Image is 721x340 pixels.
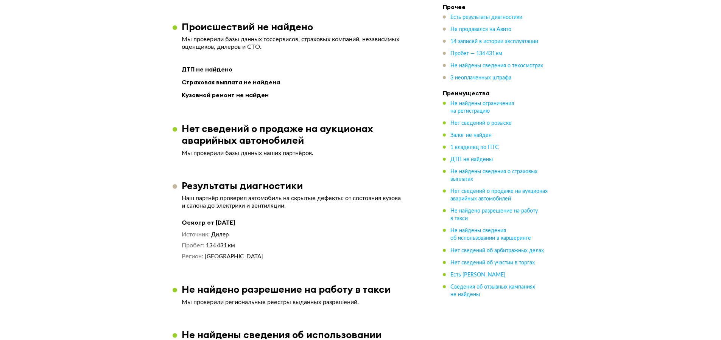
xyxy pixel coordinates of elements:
[450,101,514,114] span: Не найдены ограничения на регистрацию
[450,145,499,150] span: 1 владелец по ПТС
[450,75,511,81] span: 3 неоплаченных штрафа
[182,90,420,100] div: Кузовной ремонт не найден
[450,121,512,126] span: Нет сведений о розыске
[450,260,535,265] span: Нет сведений об участии в торгах
[205,254,263,259] span: [GEOGRAPHIC_DATA]
[450,51,502,56] span: Пробег — 134 431 км
[450,169,537,182] span: Не найдены сведения о страховых выплатах
[182,149,420,157] p: Мы проверили базы данных наших партнёров.
[206,243,235,248] span: 134 431 км
[182,242,204,250] dt: Пробег
[450,133,492,138] span: Залог не найден
[182,21,313,33] h3: Происшествий не найдено
[450,189,548,202] span: Нет сведений о продаже на аукционах аварийных автомобилей
[450,284,535,297] span: Сведения об отзывных кампаниях не найдены
[211,232,229,238] span: Дилер
[450,157,493,162] span: ДТП не найдены
[450,27,511,32] span: Не продавался на Авито
[450,248,544,253] span: Нет сведений об арбитражных делах
[450,272,505,277] span: Есть [PERSON_NAME]
[450,15,522,20] span: Есть результаты диагностики
[450,208,538,221] span: Не найдено разрешение на работу в такси
[182,194,420,210] p: Наш партнёр проверил автомобиль на скрытые дефекты: от состояния кузова и салона до электрики и в...
[443,89,549,97] h4: Преимущества
[182,180,303,191] h3: Результаты диагностики
[182,123,429,146] h3: Нет сведений о продаже на аукционах аварийных автомобилей
[182,36,420,51] p: Мы проверили базы данных госсервисов, страховых компаний, независимых оценщиков, дилеров и СТО.
[450,228,531,241] span: Не найдены сведения об использовании в каршеринге
[182,253,203,261] dt: Регион
[182,283,391,295] h3: Не найдено разрешение на работу в такси
[182,231,210,239] dt: Источник
[182,219,420,227] h4: Осмотр от [DATE]
[450,39,538,44] span: 14 записей в истории эксплуатации
[443,3,549,11] h4: Прочее
[450,63,543,68] span: Не найдены сведения о техосмотрах
[182,77,420,87] div: Страховая выплата не найдена
[182,298,420,306] p: Мы проверили региональные реестры выданных разрешений.
[182,64,420,74] div: ДТП не найдено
